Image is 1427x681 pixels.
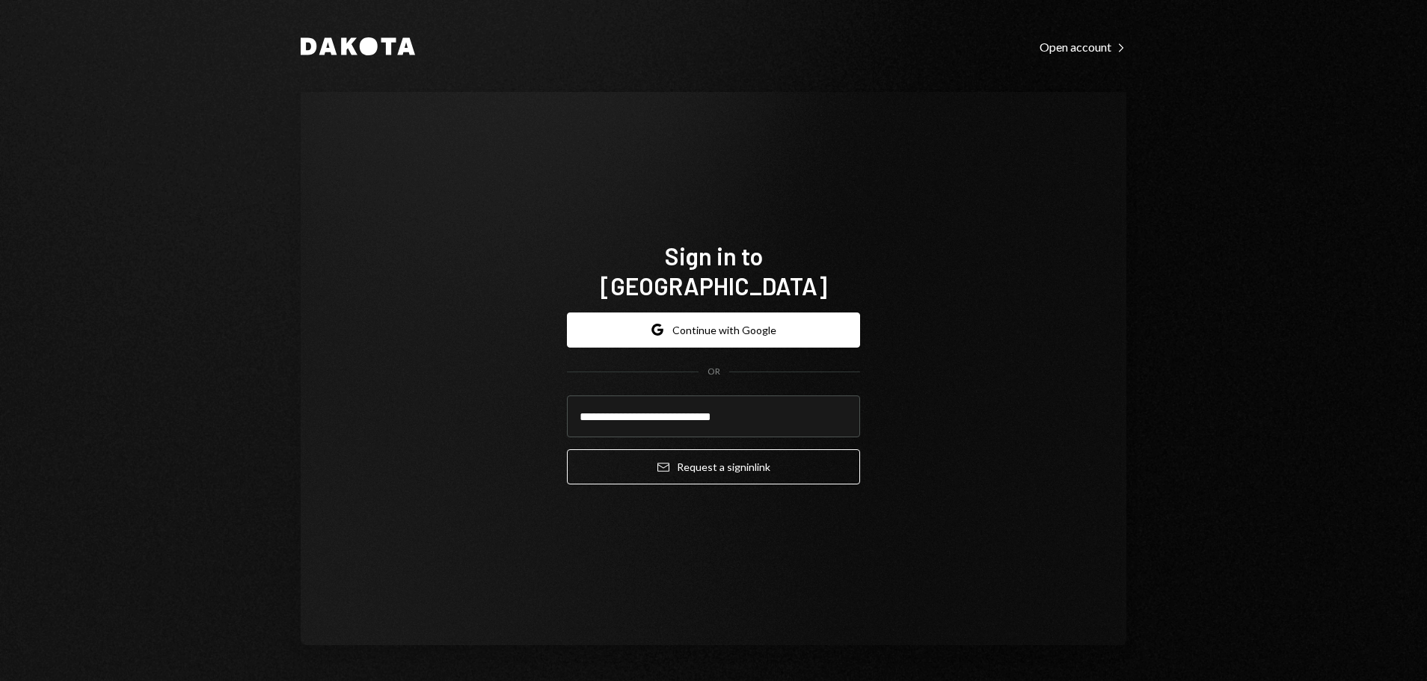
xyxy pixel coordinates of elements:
button: Continue with Google [567,312,860,348]
button: Request a signinlink [567,449,860,484]
div: Open account [1040,40,1126,55]
div: OR [708,366,720,378]
a: Open account [1040,38,1126,55]
h1: Sign in to [GEOGRAPHIC_DATA] [567,241,860,301]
